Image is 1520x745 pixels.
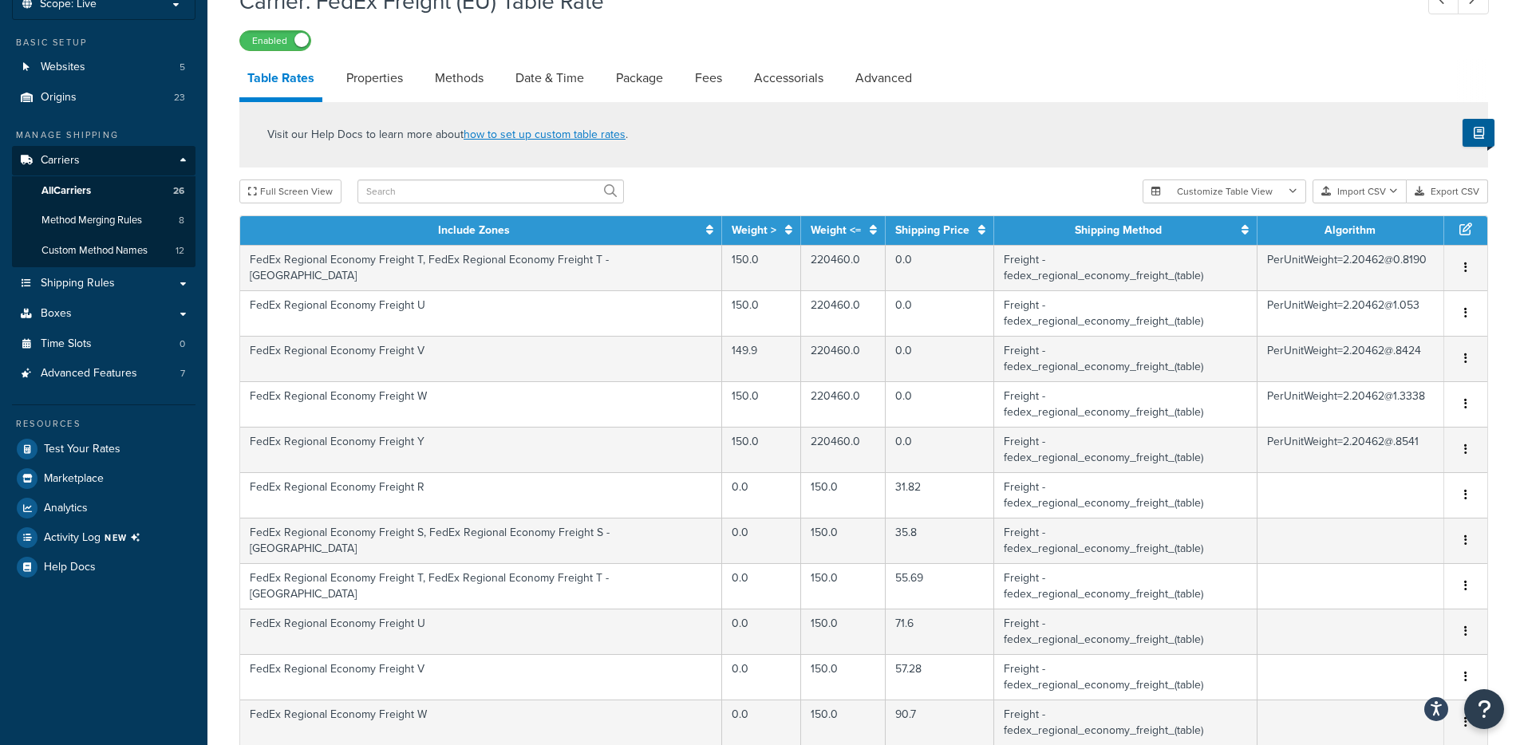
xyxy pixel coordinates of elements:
[41,214,142,227] span: Method Merging Rules
[1257,427,1444,472] td: PerUnitWeight=2.20462@.8541
[801,609,886,654] td: 150.0
[801,381,886,427] td: 220460.0
[994,336,1257,381] td: Freight - fedex_regional_economy_freight_(table)
[41,61,85,74] span: Websites
[722,563,801,609] td: 0.0
[801,245,886,290] td: 220460.0
[994,518,1257,563] td: Freight - fedex_regional_economy_freight_(table)
[464,126,626,143] a: how to set up custom table rates
[174,91,185,104] span: 23
[12,329,195,359] li: Time Slots
[240,427,722,472] td: FedEx Regional Economy Freight Y
[994,472,1257,518] td: Freight - fedex_regional_economy_freight_(table)
[1464,689,1504,729] button: Open Resource Center
[12,128,195,142] div: Manage Shipping
[886,381,994,427] td: 0.0
[240,472,722,518] td: FedEx Regional Economy Freight R
[732,222,776,238] a: Weight >
[180,367,185,380] span: 7
[12,36,195,49] div: Basic Setup
[12,553,195,581] li: Help Docs
[1257,336,1444,381] td: PerUnitWeight=2.20462@.8424
[12,417,195,431] div: Resources
[44,527,147,548] span: Activity Log
[41,367,137,380] span: Advanced Features
[41,337,92,351] span: Time Slots
[886,654,994,700] td: 57.28
[240,290,722,336] td: FedEx Regional Economy Freight U
[12,53,195,82] li: Websites
[886,427,994,472] td: 0.0
[12,176,195,206] a: AllCarriers26
[12,236,195,266] a: Custom Method Names12
[722,472,801,518] td: 0.0
[722,427,801,472] td: 150.0
[12,299,195,329] a: Boxes
[994,654,1257,700] td: Freight - fedex_regional_economy_freight_(table)
[44,443,120,456] span: Test Your Rates
[12,494,195,522] a: Analytics
[12,236,195,266] li: Custom Method Names
[41,91,77,104] span: Origins
[239,59,322,102] a: Table Rates
[722,245,801,290] td: 150.0
[12,146,195,175] a: Carriers
[801,518,886,563] td: 150.0
[994,245,1257,290] td: Freight - fedex_regional_economy_freight_(table)
[41,184,91,198] span: All Carriers
[722,290,801,336] td: 150.0
[179,214,184,227] span: 8
[801,654,886,700] td: 150.0
[173,184,184,198] span: 26
[44,472,104,486] span: Marketplace
[240,31,310,50] label: Enabled
[240,336,722,381] td: FedEx Regional Economy Freight V
[886,290,994,336] td: 0.0
[12,523,195,552] a: Activity LogNEW
[180,61,185,74] span: 5
[994,609,1257,654] td: Freight - fedex_regional_economy_freight_(table)
[240,563,722,609] td: FedEx Regional Economy Freight T, FedEx Regional Economy Freight T - [GEOGRAPHIC_DATA]
[886,609,994,654] td: 71.6
[722,381,801,427] td: 150.0
[722,518,801,563] td: 0.0
[12,206,195,235] a: Method Merging Rules8
[801,472,886,518] td: 150.0
[1257,216,1444,245] th: Algorithm
[176,244,184,258] span: 12
[1075,222,1162,238] a: Shipping Method
[886,245,994,290] td: 0.0
[12,464,195,493] li: Marketplace
[267,126,628,144] p: Visit our Help Docs to learn more about .
[44,502,88,515] span: Analytics
[886,336,994,381] td: 0.0
[41,307,72,321] span: Boxes
[239,179,342,203] button: Full Screen View
[12,83,195,112] li: Origins
[12,359,195,388] a: Advanced Features7
[801,290,886,336] td: 220460.0
[438,222,510,238] a: Include Zones
[1463,119,1494,147] button: Show Help Docs
[994,290,1257,336] td: Freight - fedex_regional_economy_freight_(table)
[608,59,671,97] a: Package
[12,269,195,298] a: Shipping Rules
[886,472,994,518] td: 31.82
[240,518,722,563] td: FedEx Regional Economy Freight S, FedEx Regional Economy Freight S - [GEOGRAPHIC_DATA]
[357,179,624,203] input: Search
[847,59,920,97] a: Advanced
[105,531,147,544] span: NEW
[12,523,195,552] li: [object Object]
[41,154,80,168] span: Carriers
[240,245,722,290] td: FedEx Regional Economy Freight T, FedEx Regional Economy Freight T - [GEOGRAPHIC_DATA]
[801,700,886,745] td: 150.0
[895,222,969,238] a: Shipping Price
[1313,179,1407,203] button: Import CSV
[12,53,195,82] a: Websites5
[994,381,1257,427] td: Freight - fedex_regional_economy_freight_(table)
[722,609,801,654] td: 0.0
[12,83,195,112] a: Origins23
